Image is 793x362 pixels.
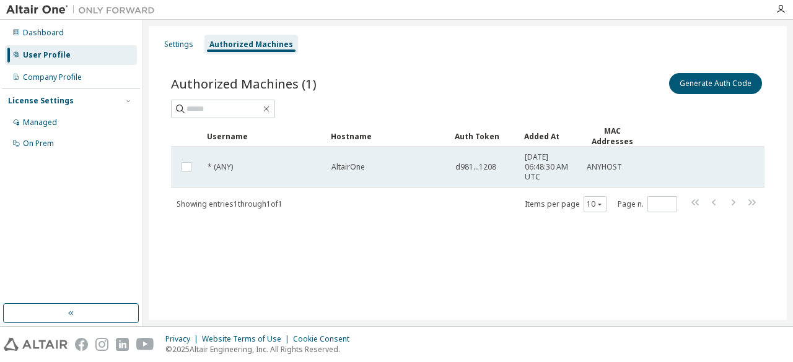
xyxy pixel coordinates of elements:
div: Username [207,126,321,146]
div: License Settings [8,96,74,106]
div: Company Profile [23,72,82,82]
span: [DATE] 06:48:30 AM UTC [525,152,576,182]
span: Showing entries 1 through 1 of 1 [177,199,283,209]
span: Page n. [618,196,677,212]
p: © 2025 Altair Engineering, Inc. All Rights Reserved. [165,344,357,355]
button: Generate Auth Code [669,73,762,94]
div: On Prem [23,139,54,149]
img: linkedin.svg [116,338,129,351]
div: Authorized Machines [209,40,293,50]
img: facebook.svg [75,338,88,351]
span: Authorized Machines (1) [171,75,317,92]
div: Hostname [331,126,445,146]
img: youtube.svg [136,338,154,351]
span: * (ANY) [208,162,233,172]
span: Items per page [525,196,607,212]
div: Auth Token [455,126,514,146]
div: Website Terms of Use [202,334,293,344]
div: User Profile [23,50,71,60]
div: MAC Addresses [586,126,638,147]
span: ANYHOST [587,162,622,172]
button: 10 [587,199,603,209]
span: AltairOne [331,162,365,172]
div: Managed [23,118,57,127]
div: Dashboard [23,28,64,38]
img: Altair One [6,4,161,16]
div: Settings [164,40,193,50]
div: Added At [524,126,576,146]
span: d981...1208 [455,162,496,172]
div: Cookie Consent [293,334,357,344]
div: Privacy [165,334,202,344]
img: altair_logo.svg [4,338,68,351]
img: instagram.svg [95,338,108,351]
